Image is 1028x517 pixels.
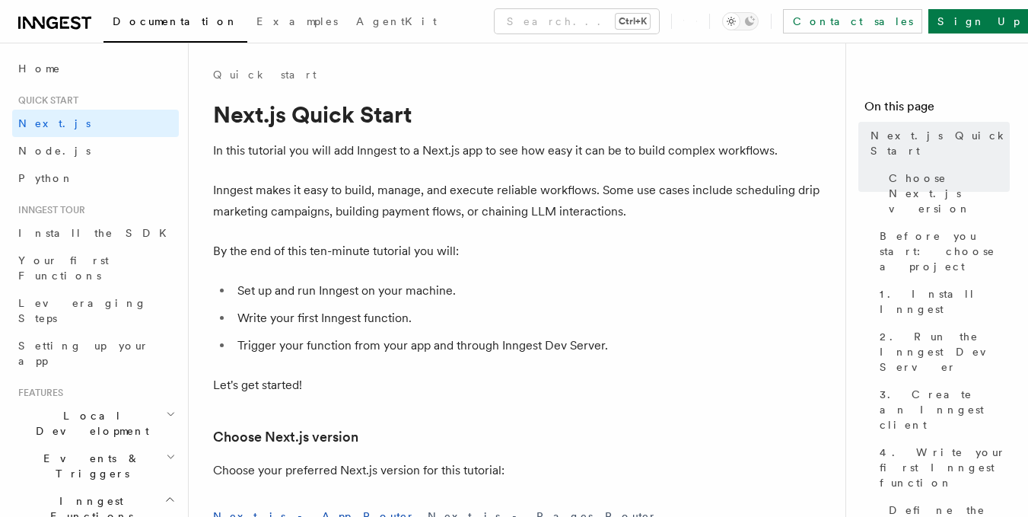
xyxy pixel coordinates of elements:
[880,387,1010,432] span: 3. Create an Inngest client
[233,280,822,302] li: Set up and run Inngest on your machine.
[12,402,179,445] button: Local Development
[870,128,1010,158] span: Next.js Quick Start
[880,329,1010,375] span: 2. Run the Inngest Dev Server
[213,241,822,262] p: By the end of this ten-minute tutorial you will:
[12,332,179,375] a: Setting up your app
[783,9,922,34] a: Contact sales
[12,137,179,164] a: Node.js
[880,286,1010,317] span: 1. Install Inngest
[256,15,338,27] span: Examples
[722,12,759,30] button: Toggle dark mode
[12,164,179,192] a: Python
[18,117,91,129] span: Next.js
[233,308,822,329] li: Write your first Inngest function.
[12,247,179,289] a: Your first Functions
[12,219,179,247] a: Install the SDK
[12,408,166,439] span: Local Development
[213,140,822,161] p: In this tutorial you will add Inngest to a Next.js app to see how easy it can be to build complex...
[18,254,109,282] span: Your first Functions
[213,426,358,448] a: Choose Next.js version
[12,451,166,481] span: Events & Triggers
[213,67,317,82] a: Quick start
[213,180,822,222] p: Inngest makes it easy to build, manage, and execute reliable workflows. Some use cases include sc...
[347,5,446,41] a: AgentKit
[113,15,238,27] span: Documentation
[18,145,91,157] span: Node.js
[213,375,822,396] p: Let's get started!
[864,122,1010,164] a: Next.js Quick Start
[12,55,179,82] a: Home
[247,5,347,41] a: Examples
[233,335,822,356] li: Trigger your function from your app and through Inngest Dev Server.
[12,289,179,332] a: Leveraging Steps
[874,439,1010,496] a: 4. Write your first Inngest function
[18,340,149,367] span: Setting up your app
[874,280,1010,323] a: 1. Install Inngest
[874,222,1010,280] a: Before you start: choose a project
[495,9,659,34] button: Search...Ctrl+K
[356,15,437,27] span: AgentKit
[880,445,1010,490] span: 4. Write your first Inngest function
[18,227,176,239] span: Install the SDK
[889,171,1010,216] span: Choose Next.js version
[864,97,1010,122] h4: On this page
[12,387,63,399] span: Features
[103,5,247,43] a: Documentation
[616,14,650,29] kbd: Ctrl+K
[883,164,1010,222] a: Choose Next.js version
[12,445,179,487] button: Events & Triggers
[213,101,822,128] h1: Next.js Quick Start
[12,94,78,107] span: Quick start
[213,460,822,481] p: Choose your preferred Next.js version for this tutorial:
[18,172,74,184] span: Python
[18,297,147,324] span: Leveraging Steps
[18,61,61,76] span: Home
[880,228,1010,274] span: Before you start: choose a project
[874,323,1010,381] a: 2. Run the Inngest Dev Server
[874,381,1010,439] a: 3. Create an Inngest client
[12,110,179,137] a: Next.js
[12,204,85,216] span: Inngest tour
